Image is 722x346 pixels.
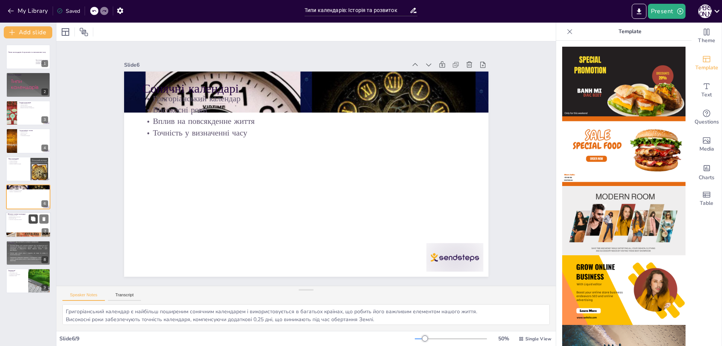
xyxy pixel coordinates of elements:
p: Григоріанський календар [8,187,48,189]
div: 9 [41,284,48,291]
span: Media [699,145,714,153]
div: Add charts and graphs [692,158,722,185]
p: Вступ до календарів [8,73,48,76]
textarea: Григоріанський календар є найбільш поширеним сонячним календарем і використовується в багатьох кр... [62,304,550,325]
p: Презентацію підготувала [36,60,86,61]
p: Різноманітність календарних систем [8,79,48,81]
p: Сонячні календарі [8,186,48,188]
p: Фази Місяця [19,134,48,135]
p: Значення календарів [8,243,48,245]
p: Вплив на повсякденне життя [8,190,48,191]
div: 6 [41,200,48,207]
p: Організація часу [8,246,48,247]
div: 2 [41,88,48,95]
p: Уточнення календарів [19,135,48,137]
button: My Library [6,5,51,17]
p: Типи календарів.Астрономія та визначення часу [8,51,48,53]
div: Add ready made slides [692,50,722,77]
p: Вплив на повсякденне життя [153,165,476,245]
div: Add a table [692,185,722,212]
p: Запитання [8,271,26,273]
p: Роль астрономії [19,131,48,133]
p: Вдосконалення календарів [19,106,48,107]
img: thumb-4.png [562,255,686,325]
span: Text [701,91,712,99]
div: 1 [41,60,48,67]
button: С [PERSON_NAME] [698,4,712,19]
div: 5 [6,157,50,181]
input: Insert title [305,5,410,16]
p: Місячні календарі [8,162,28,163]
div: 4 [41,145,48,151]
span: Questions [695,118,719,126]
button: Duplicate Slide [29,215,38,224]
button: Export to PowerPoint [632,4,646,19]
p: Історія календарів [19,102,48,104]
div: 9 [6,268,50,293]
p: Template [576,23,684,41]
span: Theme [698,37,715,45]
img: thumb-1.png [562,47,686,116]
button: Speaker Notes [62,293,105,301]
div: С [PERSON_NAME] [698,5,712,18]
p: Сільськогосподарські роботи [8,219,49,221]
button: Transcript [108,293,141,301]
div: Get real-time input from your audience [692,104,722,131]
div: 4 [6,128,50,153]
p: Висновок [8,241,48,244]
div: Slide 6 / 9 [59,335,415,342]
button: Delete Slide [39,215,49,224]
p: Важливість теми [8,275,26,277]
p: Давні календарі [19,103,48,105]
span: Charts [699,174,714,182]
button: Add slide [4,26,52,38]
span: Position [79,27,88,37]
div: 7 [6,212,51,238]
p: Календарі в різних культурах [8,76,48,78]
p: Точність у визначенні часу [151,154,474,233]
div: Slide 6 [227,219,505,285]
div: 3 [6,101,50,125]
button: Present [648,4,686,19]
p: Календарі організовують час [8,75,48,76]
div: 3 [41,116,48,123]
div: Layout [59,26,71,38]
img: thumb-3.png [562,186,686,256]
div: 50 % [494,335,513,342]
div: 8 [6,241,50,265]
p: Типи календарів [8,159,28,160]
p: Сонячні календарі [159,194,484,279]
p: Точність у визначенні часу [8,191,48,193]
div: 6 [6,184,50,209]
span: Template [695,64,718,72]
p: Місячно-сонячні календарі [8,163,28,165]
p: [PERSON_NAME]. [36,63,86,64]
div: 5 [41,172,48,179]
p: Природні цикли [19,104,48,106]
p: Григоріанський календар [158,187,481,267]
div: Add text boxes [692,77,722,104]
div: 2 [6,72,50,97]
p: Поєднання систем [8,215,49,216]
div: 8 [41,256,48,263]
p: Високосні роки [8,188,48,190]
p: учениця 11 класу [36,61,86,63]
p: Високосні роки [156,176,479,256]
div: 7 [42,229,49,235]
p: Місячно-сонячні календарі [8,213,49,215]
p: Тривалість року [19,133,48,134]
p: Запитання? [8,270,26,272]
p: Обговорення теми [8,273,26,274]
div: Change the overall theme [692,23,722,50]
p: Сонячні календарі [8,160,28,162]
p: Використання в культурах [8,216,49,218]
div: 1 [6,44,50,69]
div: Add images, graphics, shapes or video [692,131,722,158]
p: Астрономічні основи [19,130,48,132]
p: Визначення свят [8,218,49,219]
p: Визначення свят і подій [8,78,48,79]
p: Типи календарів [8,157,28,160]
p: Готовність до відповідей [8,274,26,275]
p: Вплив на культуру [8,244,48,246]
p: Вплив на сільське господарство [19,107,48,109]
